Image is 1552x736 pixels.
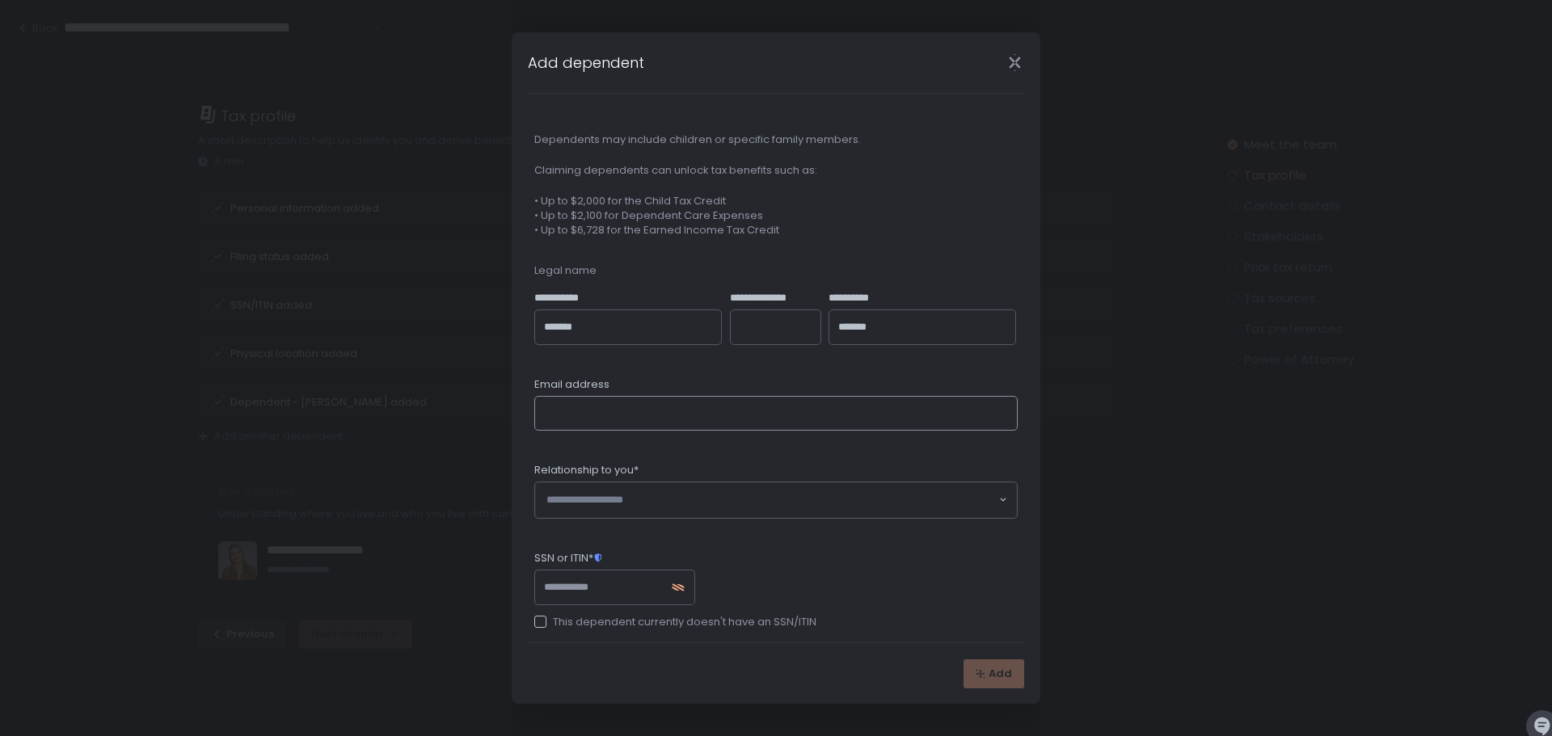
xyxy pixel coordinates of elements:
div: Search for option [535,482,1017,518]
span: Claiming dependents can unlock tax benefits such as: [534,163,1018,178]
div: Legal name [534,263,1018,278]
span: • Up to $6,728 for the Earned Income Tax Credit [534,223,1018,238]
input: Search for option [546,492,997,508]
span: • Up to $2,100 for Dependent Care Expenses [534,208,1018,223]
span: Dependents may include children or specific family members. [534,132,1018,147]
span: • Up to $2,000 for the Child Tax Credit [534,194,1018,208]
div: Close [989,53,1040,72]
span: Relationship to you* [534,463,639,477]
span: Email address [534,377,609,392]
span: SSN or ITIN* [534,551,603,566]
h1: Add dependent [528,52,644,74]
